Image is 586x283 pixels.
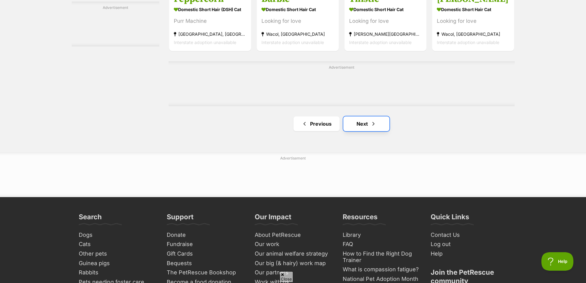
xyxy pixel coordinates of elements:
[76,268,158,277] a: Rabbits
[349,17,422,26] div: Looking for love
[169,116,515,131] nav: Pagination
[76,259,158,268] a: Guinea pigs
[428,240,510,249] a: Log out
[280,271,293,282] span: Close
[255,212,291,225] h3: Our Impact
[437,17,509,26] div: Looking for love
[252,268,334,277] a: Our partners
[349,40,412,45] span: Interstate adoption unavailable
[167,212,193,225] h3: Support
[431,212,469,225] h3: Quick Links
[293,116,340,131] a: Previous page
[343,116,389,131] a: Next page
[164,230,246,240] a: Donate
[340,240,422,249] a: FAQ
[252,240,334,249] a: Our work
[340,230,422,240] a: Library
[428,249,510,259] a: Help
[174,17,246,26] div: Purr Machine
[261,30,334,38] strong: Wacol, [GEOGRAPHIC_DATA]
[79,212,102,225] h3: Search
[261,5,334,14] strong: Domestic Short Hair Cat
[252,259,334,268] a: Our big (& hairy) work map
[541,252,574,271] iframe: Help Scout Beacon - Open
[76,249,158,259] a: Other pets
[174,5,246,14] strong: Domestic Short Hair (DSH) Cat
[72,2,159,46] div: Advertisement
[349,30,422,38] strong: [PERSON_NAME][GEOGRAPHIC_DATA], [GEOGRAPHIC_DATA]
[437,40,499,45] span: Interstate adoption unavailable
[76,230,158,240] a: Dogs
[437,30,509,38] strong: Wacol, [GEOGRAPHIC_DATA]
[164,249,246,259] a: Gift Cards
[164,268,246,277] a: The PetRescue Bookshop
[164,240,246,249] a: Fundraise
[252,249,334,259] a: Our animal welfare strategy
[343,212,377,225] h3: Resources
[169,61,515,106] div: Advertisement
[252,230,334,240] a: About PetRescue
[261,17,334,26] div: Looking for love
[349,5,422,14] strong: Domestic Short Hair Cat
[261,40,324,45] span: Interstate adoption unavailable
[164,259,246,268] a: Bequests
[428,230,510,240] a: Contact Us
[340,265,422,274] a: What is compassion fatigue?
[174,30,246,38] strong: [GEOGRAPHIC_DATA], [GEOGRAPHIC_DATA]
[174,40,236,45] span: Interstate adoption unavailable
[340,249,422,265] a: How to Find the Right Dog Trainer
[437,5,509,14] strong: Domestic Short Hair Cat
[76,240,158,249] a: Cats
